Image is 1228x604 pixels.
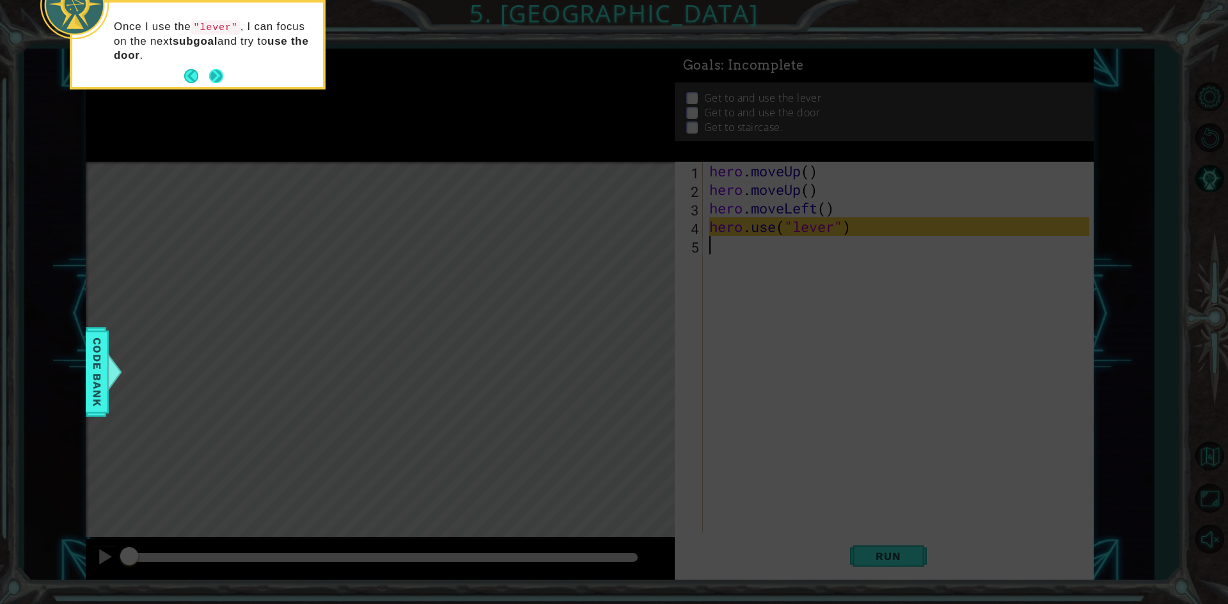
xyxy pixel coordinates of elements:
p: Once I use the , I can focus on the next and try to . [114,20,314,63]
code: "lever" [191,20,240,35]
strong: subgoal [173,35,217,47]
button: Back [184,69,209,83]
strong: use the door [114,35,309,61]
button: Next [207,67,226,86]
span: Code Bank [87,332,107,410]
